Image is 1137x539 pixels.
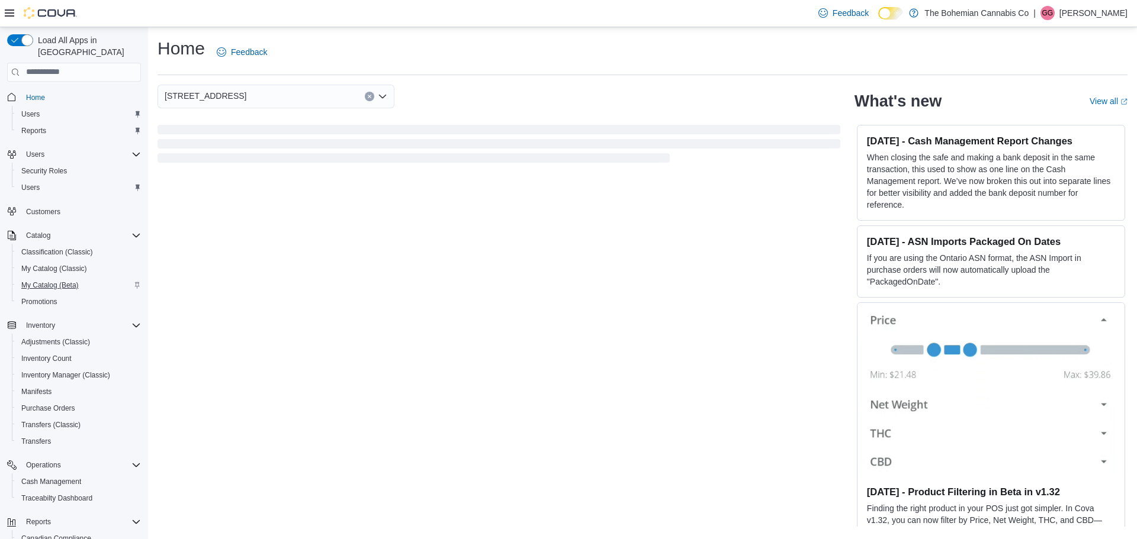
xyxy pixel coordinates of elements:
a: Transfers (Classic) [17,418,85,432]
button: Users [2,146,146,163]
h3: [DATE] - Product Filtering in Beta in v1.32 [867,486,1115,498]
span: Promotions [21,297,57,306]
a: Feedback [814,1,873,25]
button: Users [21,147,49,162]
a: Reports [17,124,51,138]
span: Transfers [21,437,51,446]
button: Reports [21,515,56,529]
span: Transfers [17,434,141,448]
span: Classification (Classic) [17,245,141,259]
span: My Catalog (Classic) [21,264,87,273]
p: If you are using the Ontario ASN format, the ASN Import in purchase orders will now automatically... [867,252,1115,288]
span: Traceabilty Dashboard [21,493,92,503]
span: Reports [17,124,141,138]
span: Cash Management [21,477,81,486]
a: Manifests [17,385,56,399]
button: Customers [2,203,146,220]
span: Loading [158,127,840,165]
a: Cash Management [17,475,86,489]
span: Inventory Count [17,351,141,366]
button: Manifests [12,383,146,400]
a: Purchase Orders [17,401,80,415]
span: Customers [26,207,60,217]
span: Inventory Manager (Classic) [21,370,110,380]
span: Load All Apps in [GEOGRAPHIC_DATA] [33,34,141,58]
a: Home [21,91,50,105]
a: Users [17,107,44,121]
svg: External link [1120,98,1128,105]
a: Promotions [17,295,62,309]
span: GG [1042,6,1054,20]
a: Customers [21,205,65,219]
button: Transfers [12,433,146,450]
button: Adjustments (Classic) [12,334,146,350]
button: Reports [12,122,146,139]
span: Users [21,183,40,192]
button: Clear input [365,92,374,101]
a: Classification (Classic) [17,245,98,259]
a: Adjustments (Classic) [17,335,95,349]
span: Transfers (Classic) [21,420,81,430]
p: The Bohemian Cannabis Co [924,6,1029,20]
span: Adjustments (Classic) [21,337,90,347]
button: Users [12,106,146,122]
span: Adjustments (Classic) [17,335,141,349]
span: Inventory Manager (Classic) [17,368,141,382]
span: Reports [21,126,46,135]
h3: [DATE] - Cash Management Report Changes [867,135,1115,147]
a: Inventory Count [17,351,76,366]
button: Cash Management [12,473,146,490]
p: | [1033,6,1036,20]
span: Users [21,109,40,119]
a: My Catalog (Classic) [17,262,92,276]
h1: Home [158,37,205,60]
span: Promotions [17,295,141,309]
span: Feedback [833,7,869,19]
div: Givar Gilani [1040,6,1055,20]
button: Catalog [2,227,146,244]
span: Transfers (Classic) [17,418,141,432]
span: Traceabilty Dashboard [17,491,141,505]
button: Inventory Manager (Classic) [12,367,146,383]
button: My Catalog (Classic) [12,260,146,277]
input: Dark Mode [878,7,903,20]
button: Transfers (Classic) [12,417,146,433]
button: Reports [2,514,146,530]
span: Purchase Orders [21,404,75,413]
span: Catalog [21,228,141,243]
button: Home [2,89,146,106]
button: Classification (Classic) [12,244,146,260]
span: [STREET_ADDRESS] [165,89,246,103]
button: Security Roles [12,163,146,179]
span: Home [26,93,45,102]
span: Users [17,107,141,121]
span: My Catalog (Classic) [17,262,141,276]
span: My Catalog (Beta) [17,278,141,292]
a: My Catalog (Beta) [17,278,83,292]
span: Cash Management [17,475,141,489]
span: Reports [26,517,51,527]
a: Transfers [17,434,56,448]
span: Inventory [26,321,55,330]
button: Users [12,179,146,196]
p: When closing the safe and making a bank deposit in the same transaction, this used to show as one... [867,151,1115,211]
button: Inventory [21,318,60,333]
button: My Catalog (Beta) [12,277,146,293]
span: Home [21,90,141,105]
button: Open list of options [378,92,387,101]
span: Users [21,147,141,162]
a: Users [17,180,44,195]
span: Inventory Count [21,354,72,363]
a: Traceabilty Dashboard [17,491,97,505]
span: Feedback [231,46,267,58]
button: Catalog [21,228,55,243]
p: [PERSON_NAME] [1059,6,1128,20]
a: Inventory Manager (Classic) [17,368,115,382]
button: Inventory [2,317,146,334]
span: Inventory [21,318,141,333]
span: Security Roles [17,164,141,178]
span: Operations [21,458,141,472]
button: Operations [21,458,66,472]
span: Classification (Classic) [21,247,93,257]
